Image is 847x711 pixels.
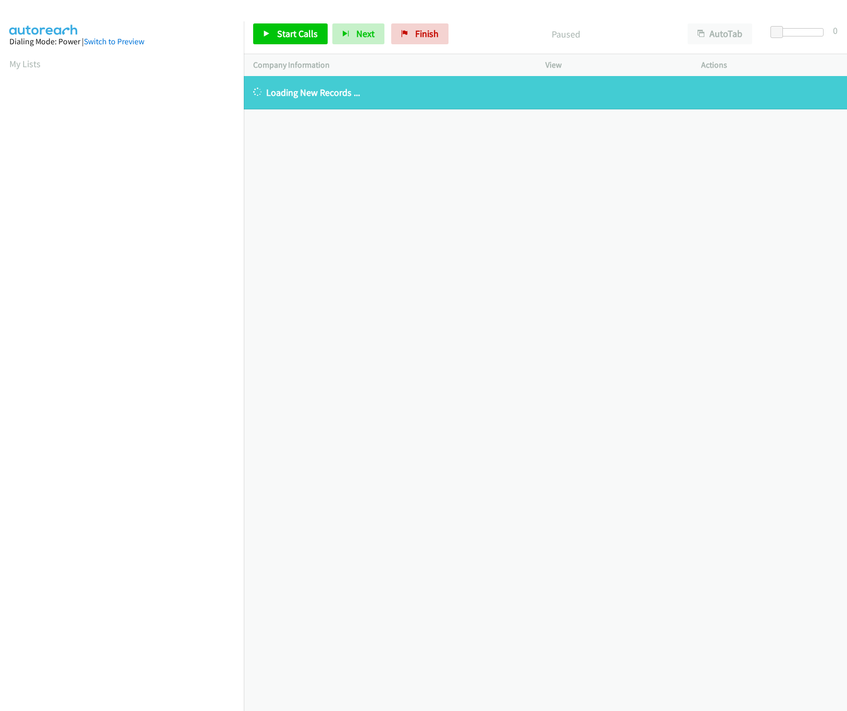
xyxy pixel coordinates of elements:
a: Finish [391,23,449,44]
p: Loading New Records ... [253,85,838,99]
button: Next [332,23,384,44]
iframe: Dialpad [9,80,244,575]
a: Start Calls [253,23,328,44]
p: Company Information [253,59,527,71]
span: Finish [415,28,439,40]
a: Switch to Preview [84,36,144,46]
span: Next [356,28,375,40]
button: AutoTab [688,23,752,44]
span: Start Calls [277,28,318,40]
p: Actions [701,59,838,71]
div: Delay between calls (in seconds) [776,28,824,36]
p: Paused [463,27,669,41]
p: View [545,59,682,71]
div: 0 [833,23,838,38]
div: Dialing Mode: Power | [9,35,234,48]
a: My Lists [9,58,41,70]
